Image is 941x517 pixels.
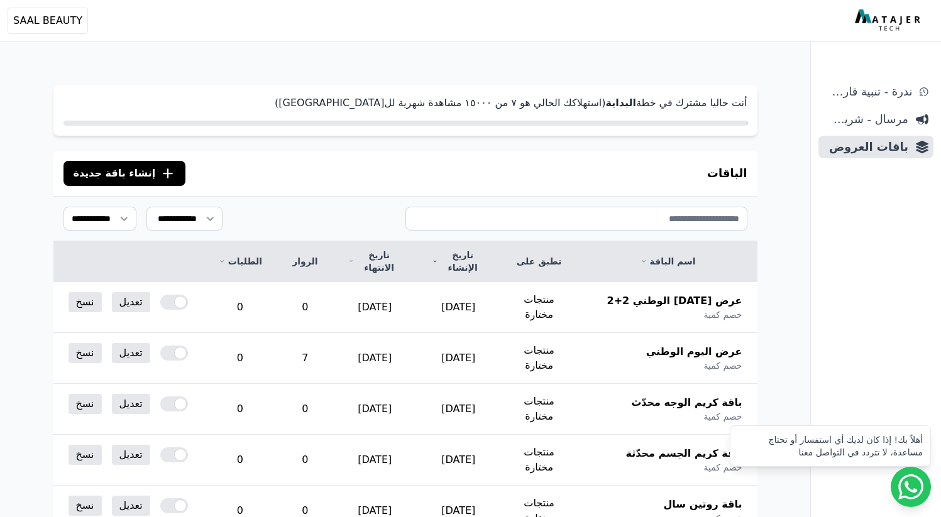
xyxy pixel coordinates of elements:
[8,8,88,34] button: SAAL BEAUTY
[203,384,277,435] td: 0
[500,282,578,333] td: منتجات مختارة
[823,138,908,156] span: باقات العروض
[112,292,150,312] a: تعديل
[605,97,636,109] strong: البداية
[69,292,102,312] a: نسخ
[646,344,742,359] span: عرض اليوم الوطني
[500,384,578,435] td: منتجات مختارة
[13,13,82,28] span: SAAL BEAUTY
[663,497,742,512] span: باقة روتين سال
[607,293,742,308] span: عرض [DATE] الوطني 2+2
[626,446,742,461] span: باقة كريم الجسم محدّثة
[277,282,333,333] td: 0
[417,333,500,384] td: [DATE]
[417,282,500,333] td: [DATE]
[703,359,742,372] span: خصم كمية
[707,165,747,182] h3: الباقات
[69,343,102,363] a: نسخ
[823,111,908,128] span: مرسال - شريط دعاية
[500,435,578,486] td: منتجات مختارة
[417,435,500,486] td: [DATE]
[69,496,102,516] a: نسخ
[823,83,912,101] span: ندرة - تنبية قارب علي النفاذ
[203,435,277,486] td: 0
[348,249,402,274] a: تاريخ الانتهاء
[63,161,186,186] button: إنشاء باقة جديدة
[333,435,417,486] td: [DATE]
[500,241,578,282] th: تطبق على
[277,241,333,282] th: الزوار
[277,384,333,435] td: 0
[277,333,333,384] td: 7
[333,384,417,435] td: [DATE]
[112,445,150,465] a: تعديل
[703,308,742,321] span: خصم كمية
[432,249,485,274] a: تاريخ الإنشاء
[203,333,277,384] td: 0
[218,255,262,268] a: الطلبات
[277,435,333,486] td: 0
[69,445,102,465] a: نسخ
[112,343,150,363] a: تعديل
[333,333,417,384] td: [DATE]
[631,395,742,410] span: باقة كريم الوجه محدّث
[703,410,742,423] span: خصم كمية
[593,255,742,268] a: اسم الباقة
[112,496,150,516] a: تعديل
[417,384,500,435] td: [DATE]
[74,166,156,181] span: إنشاء باقة جديدة
[738,433,923,459] div: أهلاً بك! إذا كان لديك أي استفسار أو تحتاج مساعدة، لا تتردد في التواصل معنا
[69,394,102,414] a: نسخ
[112,394,150,414] a: تعديل
[500,333,578,384] td: منتجات مختارة
[333,282,417,333] td: [DATE]
[63,95,747,111] p: أنت حاليا مشترك في خطة (استهلاكك الحالي هو ٧ من ١٥۰۰۰ مشاهدة شهرية لل[GEOGRAPHIC_DATA])
[855,9,923,32] img: MatajerTech Logo
[203,282,277,333] td: 0
[703,461,742,474] span: خصم كمية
